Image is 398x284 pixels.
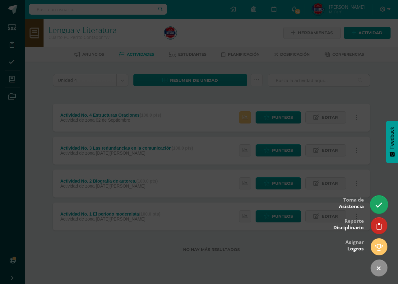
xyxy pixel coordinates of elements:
span: Disciplinario [333,224,364,231]
button: Feedback - Mostrar encuesta [386,121,398,163]
div: Toma de [339,193,364,213]
span: Logros [347,245,364,252]
span: Asistencia [339,203,364,210]
div: Asignar [345,235,364,255]
span: Feedback [389,127,395,149]
div: Reporte [333,214,364,234]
